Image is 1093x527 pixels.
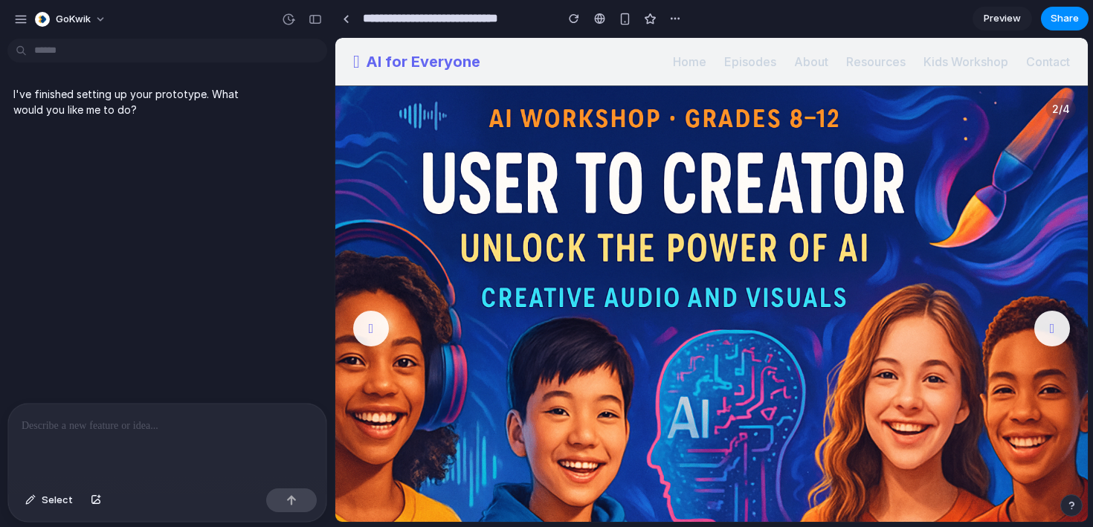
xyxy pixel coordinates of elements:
a: About [459,16,493,31]
span: 2 [717,65,723,77]
a: Preview [973,7,1032,30]
span: 4 [727,65,735,77]
span: Preview [984,11,1021,26]
a: Home [338,16,371,31]
span: AI for Everyone [30,13,145,35]
span: GoKwik [56,12,91,27]
a: Contact [691,16,735,31]
button: Share [1041,7,1089,30]
a: Resources [511,16,570,31]
span: / [723,65,727,77]
a: Kids Workshop [588,16,673,31]
button: Select [18,488,80,512]
span: Share [1051,11,1079,26]
a: Episodes [389,16,441,31]
button: GoKwik [29,7,114,31]
span: Select [42,493,73,508]
p: I've finished setting up your prototype. What would you like me to do? [13,86,262,117]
